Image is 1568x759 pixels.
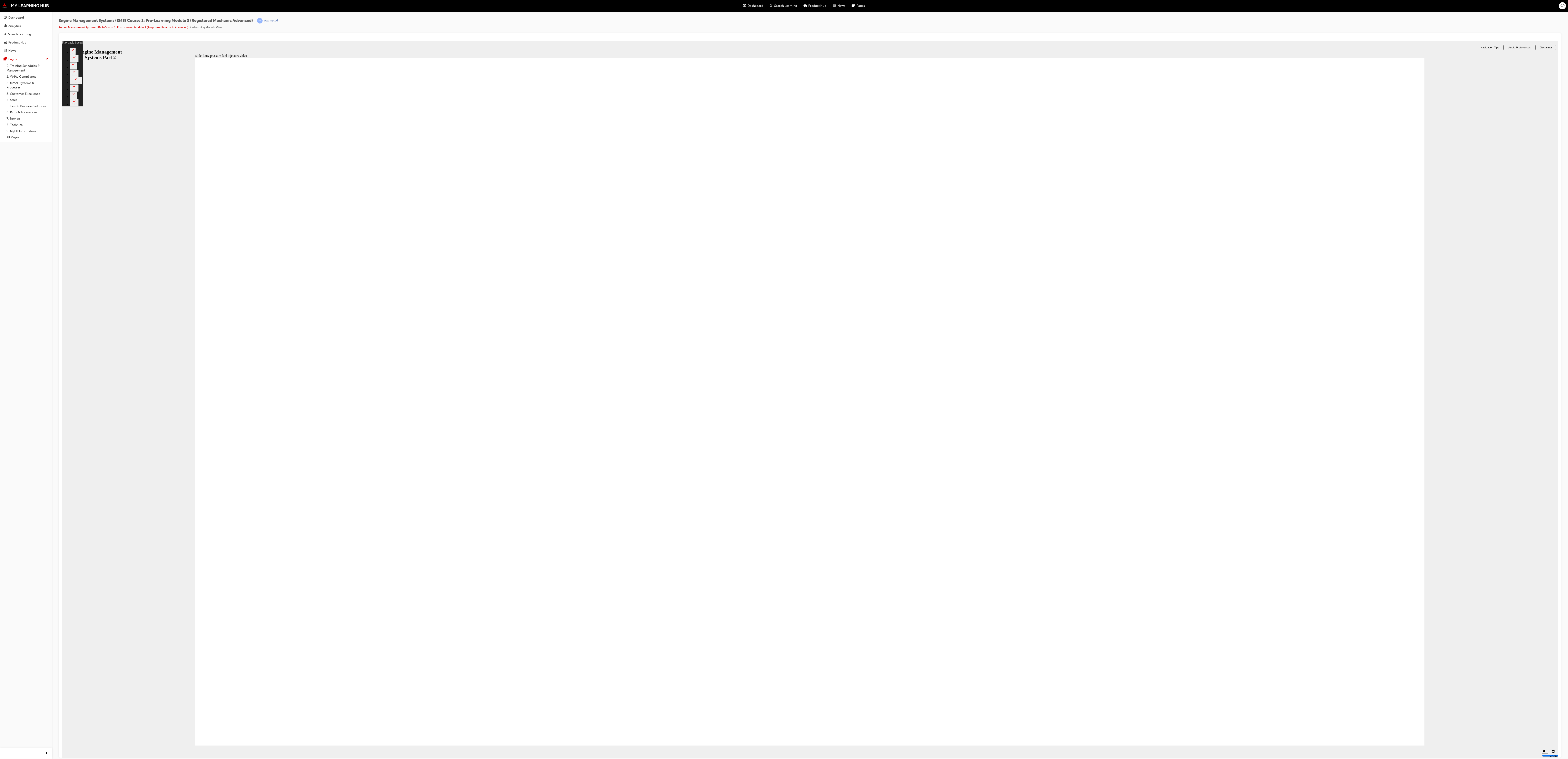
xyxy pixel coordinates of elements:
[8,40,26,45] div: Product Hub
[257,18,263,23] span: learningRecordVerb_ATTEMPT-icon
[8,15,24,20] div: Dashboard
[45,751,48,756] span: prev-icon
[748,3,763,8] span: Dashboard
[5,128,50,134] a: 9. MyLH Information
[192,25,222,30] li: eLearning Module View
[4,41,7,45] span: car-icon
[1478,5,1490,8] span: Disclaimer
[4,49,7,53] span: news-icon
[770,3,773,8] span: search-icon
[5,134,50,141] a: All Pages
[1419,5,1437,8] span: Navigation Tips
[5,116,50,122] a: 7. Service
[5,63,50,74] a: 0. Training Schedules & Management
[2,13,50,55] button: DashboardAnalyticsSearch LearningProduct HubNews
[8,32,31,37] div: Search Learning
[59,26,188,29] a: Engine Management Systems (EMS) Course 1: Pre-Learning Module 2 (Registered Mechanic Advanced)
[2,30,50,38] a: Search Learning
[2,55,50,63] button: Pages
[1488,714,1496,724] label: Zoom to fit
[5,74,50,80] a: 1. MMAL Compliance
[1480,708,1486,713] button: volume
[740,2,766,10] a: guage-iconDashboard
[808,3,826,8] span: Product Hub
[4,24,7,28] span: chart-icon
[5,109,50,116] a: 6. Parts & Accessories
[264,19,278,23] div: Attempted
[1474,4,1494,9] button: Disclaimer
[837,3,845,8] span: News
[1447,5,1469,8] span: Audio Preferences
[1560,3,1565,8] span: CP
[1488,709,1494,714] button: settings
[8,24,21,28] div: Analytics
[743,3,746,8] span: guage-icon
[46,56,49,62] span: up-icon
[852,3,855,8] span: pages-icon
[59,18,253,23] span: Engine Management Systems (EMS) Course 1: Pre-Learning Module 2 (Registered Mechanic Advanced)
[833,3,836,8] span: news-icon
[2,39,50,46] a: Product Hub
[766,2,800,10] a: search-iconSearch Learning
[4,57,7,61] span: pages-icon
[8,57,17,61] div: Pages
[1478,705,1494,718] div: misc controls
[4,16,7,20] span: guage-icon
[2,14,50,21] a: Dashboard
[4,32,7,36] span: search-icon
[8,48,16,53] div: News
[856,3,865,8] span: Pages
[5,103,50,109] a: 5. Fleet & Business Solutions
[830,2,849,10] a: news-iconNews
[1559,2,1566,9] button: CP
[2,47,50,55] a: News
[5,80,50,91] a: 2. MMAL Systems & Processes
[800,2,830,10] a: car-iconProduct Hub
[1480,713,1507,717] input: volume
[774,3,797,8] span: Search Learning
[1414,4,1442,9] button: Navigation Tips
[804,3,807,8] span: car-icon
[2,22,50,30] a: Analytics
[2,3,49,8] img: mmal
[5,97,50,103] a: 4. Sales
[5,122,50,128] a: 8. Technical
[1442,4,1474,9] button: Audio Preferences
[8,7,14,14] button: 2
[849,2,868,10] a: pages-iconPages
[10,11,12,14] div: 2
[5,91,50,97] a: 3. Customer Excellence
